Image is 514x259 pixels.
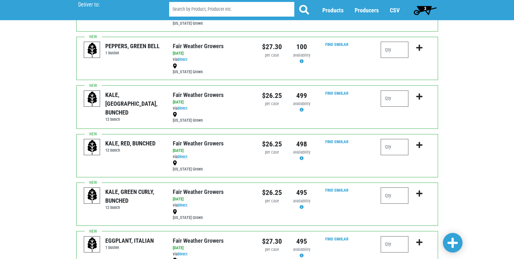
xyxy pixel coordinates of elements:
div: $26.25 [262,139,282,149]
input: Search by Product, Producer etc. [169,2,294,17]
div: per case [262,198,282,204]
div: [DATE] [173,245,252,251]
a: Fair Weather Growers [173,188,224,195]
span: availability [293,101,310,106]
div: $27.30 [262,42,282,52]
div: [US_STATE] Grown [173,63,252,75]
h6: 12 bunch [105,117,163,122]
div: KALE, RED, BUNCHED [105,139,155,148]
div: per case [262,101,282,107]
div: via [173,251,252,257]
div: per case [262,149,282,156]
img: map_marker-0e94453035b3232a4d21701695807de9.png [173,209,177,214]
div: [DATE] [173,148,252,154]
span: 3 [424,6,426,11]
a: Direct [178,106,187,111]
div: 495 [292,187,312,198]
a: 3 [411,4,440,17]
img: placeholder-variety-43d6402dacf2d531de610a020419775a.svg [84,91,100,107]
div: 100 [292,42,312,52]
input: Qty [381,90,408,107]
div: per case [262,52,282,59]
span: availability [293,198,310,203]
img: placeholder-variety-43d6402dacf2d531de610a020419775a.svg [84,139,100,156]
div: [DATE] [173,50,252,57]
div: via [173,105,252,112]
img: map_marker-0e94453035b3232a4d21701695807de9.png [173,63,177,69]
input: Qty [381,187,408,204]
div: via [173,154,252,160]
a: Direct [178,154,187,159]
div: $26.25 [262,90,282,101]
img: map_marker-0e94453035b3232a4d21701695807de9.png [173,112,177,117]
div: via [173,202,252,209]
div: EGGPLANT, ITALIAN [105,236,154,245]
div: [US_STATE] Grown [173,160,252,172]
div: KALE, GREEN CURLY, BUNCHED [105,187,163,205]
a: CSV [390,7,400,14]
a: Fair Weather Growers [173,91,224,98]
div: [US_STATE] Grown [173,111,252,124]
div: [DATE] [173,196,252,202]
img: map_marker-0e94453035b3232a4d21701695807de9.png [173,160,177,166]
div: per case [262,247,282,253]
a: Producers [355,7,379,14]
a: Find Similar [325,139,348,144]
img: placeholder-variety-43d6402dacf2d531de610a020419775a.svg [84,237,100,253]
div: 499 [292,90,312,101]
h6: 1 bushel [105,245,154,250]
div: [US_STATE] Grown [173,14,252,27]
a: Fair Weather Growers [173,237,224,244]
div: PEPPERS, GREEN BELL [105,42,160,50]
img: placeholder-variety-43d6402dacf2d531de610a020419775a.svg [84,188,100,204]
span: availability [293,150,310,155]
a: Direct [178,203,187,208]
div: $26.25 [262,187,282,198]
div: 498 [292,139,312,149]
a: Find Similar [325,91,348,96]
div: [US_STATE] Grown [173,209,252,221]
a: Fair Weather Growers [173,140,224,147]
p: Deliver to: [78,2,153,8]
a: Find Similar [325,42,348,47]
div: KALE, [GEOGRAPHIC_DATA], BUNCHED [105,90,163,117]
div: 495 [292,236,312,247]
a: Direct [178,252,187,256]
input: Qty [381,139,408,155]
a: Find Similar [325,237,348,241]
a: Fair Weather Growers [173,43,224,49]
h6: 1 bushel [105,50,160,55]
img: placeholder-variety-43d6402dacf2d531de610a020419775a.svg [84,42,100,58]
div: [DATE] [173,99,252,105]
input: Qty [381,42,408,58]
a: Products [322,7,344,14]
a: Find Similar [325,188,348,193]
span: availability [293,53,310,58]
span: availability [293,247,310,252]
a: Direct [178,57,187,62]
div: $27.30 [262,236,282,247]
input: Qty [381,236,408,252]
h6: 12 bunch [105,205,163,210]
div: via [173,57,252,63]
h6: 12 bunch [105,148,155,153]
